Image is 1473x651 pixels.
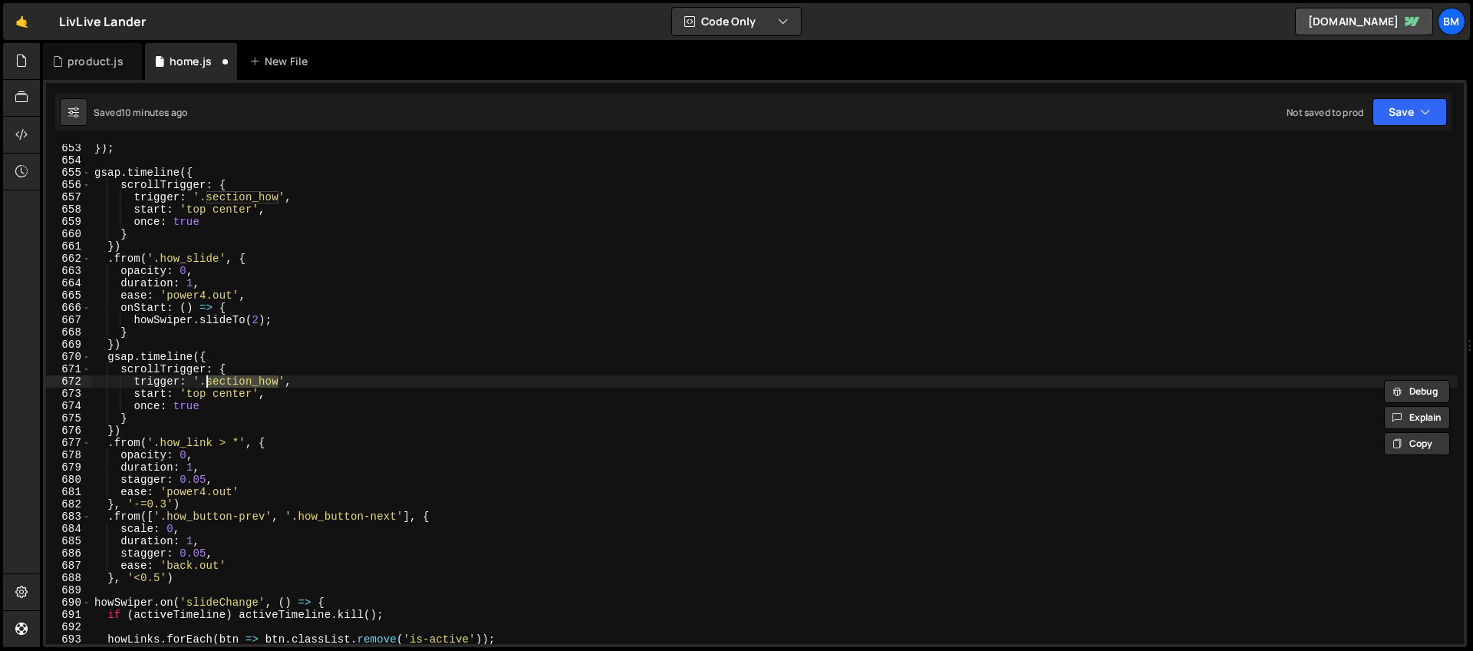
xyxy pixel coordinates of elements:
div: 10 minutes ago [121,106,187,119]
div: Not saved to prod [1287,106,1363,119]
div: 659 [46,216,91,228]
div: 673 [46,388,91,400]
div: 682 [46,498,91,511]
div: 672 [46,375,91,388]
button: Code Only [672,8,801,35]
div: 665 [46,289,91,302]
div: 674 [46,400,91,412]
div: 663 [46,265,91,277]
div: 656 [46,179,91,191]
div: product.js [68,54,124,69]
div: 664 [46,277,91,289]
a: [DOMAIN_NAME] [1295,8,1433,35]
div: 677 [46,437,91,449]
a: 🤙 [3,3,41,40]
div: 671 [46,363,91,375]
div: 684 [46,523,91,535]
div: 686 [46,547,91,560]
div: 683 [46,511,91,523]
div: 693 [46,633,91,646]
div: LivLive Lander [59,12,146,31]
button: Explain [1384,406,1450,429]
div: 662 [46,253,91,265]
div: 689 [46,584,91,596]
div: 675 [46,412,91,425]
div: 687 [46,560,91,572]
div: 667 [46,314,91,326]
button: Save [1372,98,1447,126]
div: 692 [46,621,91,633]
div: 681 [46,486,91,498]
div: 690 [46,596,91,609]
div: 688 [46,572,91,584]
div: 653 [46,142,91,154]
div: 670 [46,351,91,363]
div: 655 [46,167,91,179]
a: bm [1438,8,1465,35]
button: Debug [1384,380,1450,403]
div: 691 [46,609,91,621]
div: 680 [46,474,91,486]
div: 669 [46,339,91,351]
button: Copy [1384,432,1450,455]
div: 661 [46,240,91,253]
div: 660 [46,228,91,240]
div: 668 [46,326,91,339]
div: 678 [46,449,91,461]
div: 654 [46,154,91,167]
div: 658 [46,203,91,216]
div: New File [249,54,314,69]
div: Saved [94,106,187,119]
div: home.js [170,54,212,69]
div: 676 [46,425,91,437]
div: 685 [46,535,91,547]
div: 679 [46,461,91,474]
div: 666 [46,302,91,314]
div: 657 [46,191,91,203]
